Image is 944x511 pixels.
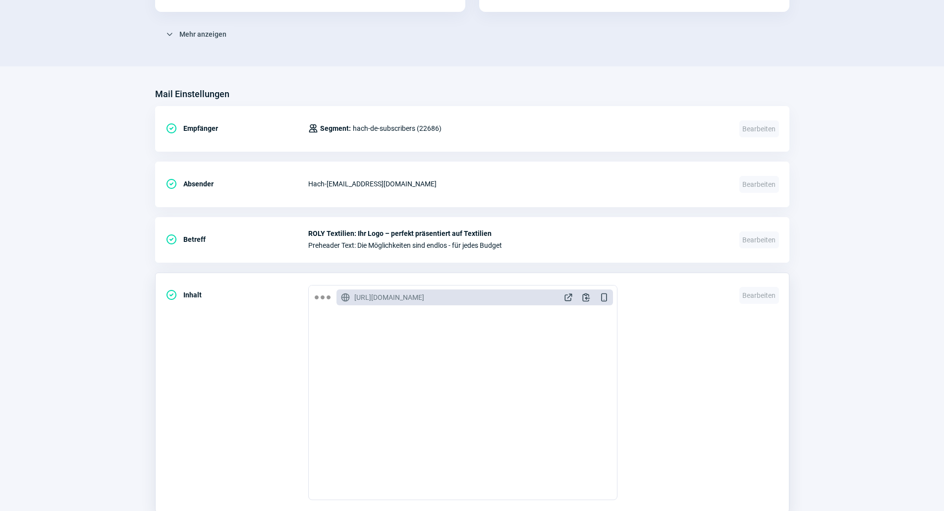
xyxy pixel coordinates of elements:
span: Bearbeiten [739,287,779,304]
div: Absender [166,174,308,194]
div: Inhalt [166,285,308,305]
div: Empfänger [166,118,308,138]
div: Betreff [166,229,308,249]
span: Mehr anzeigen [179,26,226,42]
div: hach-de-subscribers (22686) [308,118,442,138]
div: Hach - [EMAIL_ADDRESS][DOMAIN_NAME] [308,174,727,194]
span: Bearbeiten [739,176,779,193]
span: Segment: [320,122,351,134]
h3: Mail Einstellungen [155,86,229,102]
span: Bearbeiten [739,231,779,248]
span: Bearbeiten [739,120,779,137]
span: ROLY Textilien: Ihr Logo – perfekt präsentiert auf Textilien [308,229,727,237]
button: Mehr anzeigen [155,26,237,43]
span: [URL][DOMAIN_NAME] [354,292,424,302]
span: Preheader Text: Die Möglichkeiten sind endlos - für jedes Budget [308,241,727,249]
